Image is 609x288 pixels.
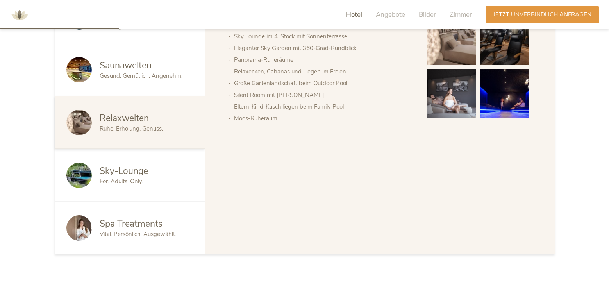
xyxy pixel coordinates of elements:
[8,12,31,17] a: AMONTI & LUNARIS Wellnessresort
[234,42,411,54] li: Eleganter Sky Garden mit 360-Grad-Rundblick
[234,89,411,101] li: Silent Room mit [PERSON_NAME]
[234,54,411,66] li: Panorama-Ruheräume
[234,30,411,42] li: Sky Lounge im 4. Stock mit Sonnenterrasse
[100,125,163,132] span: Ruhe. Erholung. Genuss.
[234,101,411,113] li: Eltern-Kind-Kuschlliegen beim Family Pool
[234,77,411,89] li: Große Gartenlandschaft beim Outdoor Pool
[8,3,31,27] img: AMONTI & LUNARIS Wellnessresort
[100,230,176,238] span: Vital. Persönlich. Ausgewählt.
[234,66,411,77] li: Relaxecken, Cabanas und Liegen im Freien
[100,177,143,185] span: For. Adults. Only.
[100,112,149,124] span: Relaxwelten
[100,165,148,177] span: Sky-Lounge
[100,218,163,230] span: Spa Treatments
[234,113,411,124] li: Moos-Ruheraum
[100,72,182,80] span: Gesund. Gemütlich. Angenehm.
[376,10,405,19] span: Angebote
[100,59,152,72] span: Saunawelten
[419,10,436,19] span: Bilder
[493,11,591,19] span: Jetzt unverbindlich anfragen
[450,10,472,19] span: Zimmer
[346,10,362,19] span: Hotel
